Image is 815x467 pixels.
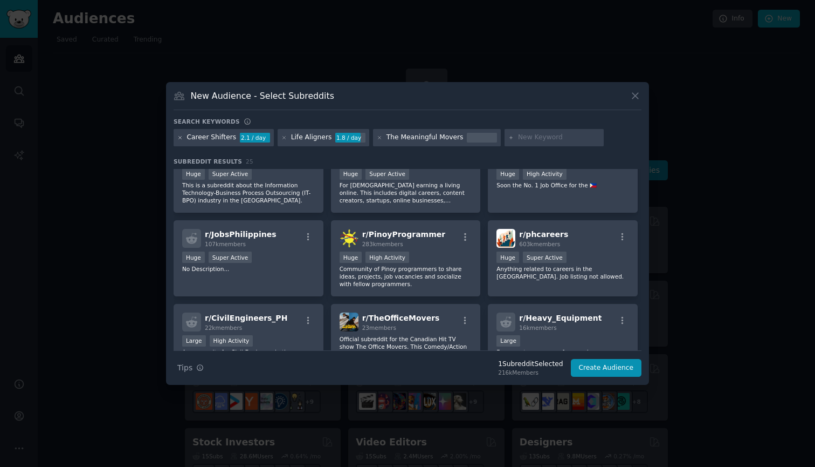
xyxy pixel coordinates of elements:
[340,265,472,288] p: Community of Pinoy programmers to share ideas, projects, job vacancies and socialize with fellow ...
[523,168,567,180] div: High Activity
[523,252,567,263] div: Super Active
[571,359,642,377] button: Create Audience
[362,314,440,322] span: r/ TheOfficeMovers
[362,324,396,331] span: 23 members
[291,133,332,143] div: Life Aligners
[340,252,362,263] div: Huge
[182,181,315,204] p: This is a subreddit about the Information Technology-Business Process Outsourcing (IT-BPO) indust...
[519,230,568,239] span: r/ phcareers
[496,348,629,371] p: For operators, owners, fans, and anyone interested in heavy equipment-excavators, bulldozers, loa...
[496,181,629,189] p: Soon the No. 1 Job Office for the 🇵🇭
[496,168,519,180] div: Huge
[191,90,334,101] h3: New Audience - Select Subreddits
[209,168,252,180] div: Super Active
[174,358,208,377] button: Tips
[498,360,563,369] div: 1 Subreddit Selected
[340,168,362,180] div: Huge
[519,324,556,331] span: 16k members
[496,265,629,280] p: Anything related to careers in the [GEOGRAPHIC_DATA]. Job listing not allowed.
[518,133,600,143] input: New Keyword
[340,313,358,331] img: TheOfficeMovers
[340,181,472,204] p: For [DEMOGRAPHIC_DATA] earning a living online. This includes digital careers, content creators, ...
[205,324,242,331] span: 22k members
[174,118,240,125] h3: Search keywords
[205,314,287,322] span: r/ CivilEngineers_PH
[519,314,602,322] span: r/ Heavy_Equipment
[496,252,519,263] div: Huge
[182,348,315,371] p: A community for Civil Engineers in the [GEOGRAPHIC_DATA]. 'Wag mahihiyang magtanong :)
[496,229,515,248] img: phcareers
[205,230,276,239] span: r/ JobsPhilippines
[174,158,242,165] span: Subreddit Results
[209,252,252,263] div: Super Active
[340,229,358,248] img: PinoyProgrammer
[182,265,315,273] p: No Description...
[205,241,246,247] span: 107k members
[240,133,270,143] div: 2.1 / day
[187,133,237,143] div: Career Shifters
[498,369,563,376] div: 216k Members
[365,252,409,263] div: High Activity
[386,133,464,143] div: The Meaningful Movers
[177,362,192,374] span: Tips
[182,168,205,180] div: Huge
[246,158,253,165] span: 25
[362,230,446,239] span: r/ PinoyProgrammer
[210,335,253,347] div: High Activity
[182,252,205,263] div: Huge
[519,241,560,247] span: 603k members
[496,335,520,347] div: Large
[362,241,403,247] span: 283k members
[365,168,409,180] div: Super Active
[182,335,206,347] div: Large
[340,335,472,358] p: Official subreddit for the Canadian Hit TV show The Office Movers. This Comedy/Action show is abo...
[335,133,365,143] div: 1.8 / day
